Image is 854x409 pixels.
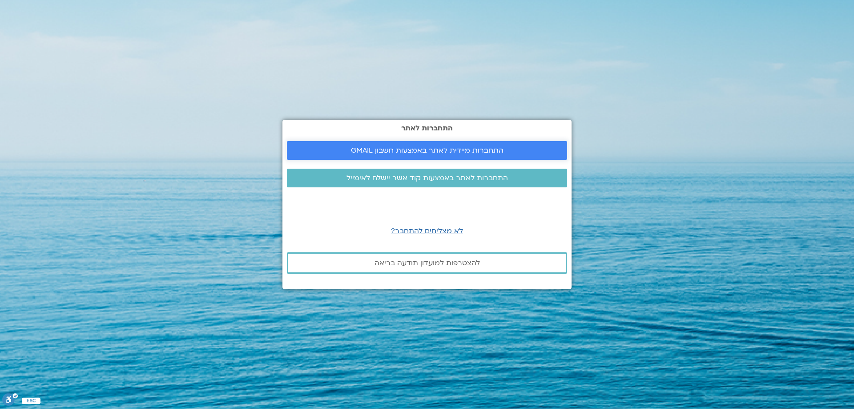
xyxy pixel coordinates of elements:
[287,124,567,132] h2: התחברות לאתר
[287,252,567,274] a: להצטרפות למועדון תודעה בריאה
[391,226,463,236] a: לא מצליחים להתחבר?
[351,146,504,154] span: התחברות מיידית לאתר באמצעות חשבון GMAIL
[346,174,508,182] span: התחברות לאתר באמצעות קוד אשר יישלח לאימייל
[375,259,480,267] span: להצטרפות למועדון תודעה בריאה
[287,141,567,160] a: התחברות מיידית לאתר באמצעות חשבון GMAIL
[287,169,567,187] a: התחברות לאתר באמצעות קוד אשר יישלח לאימייל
